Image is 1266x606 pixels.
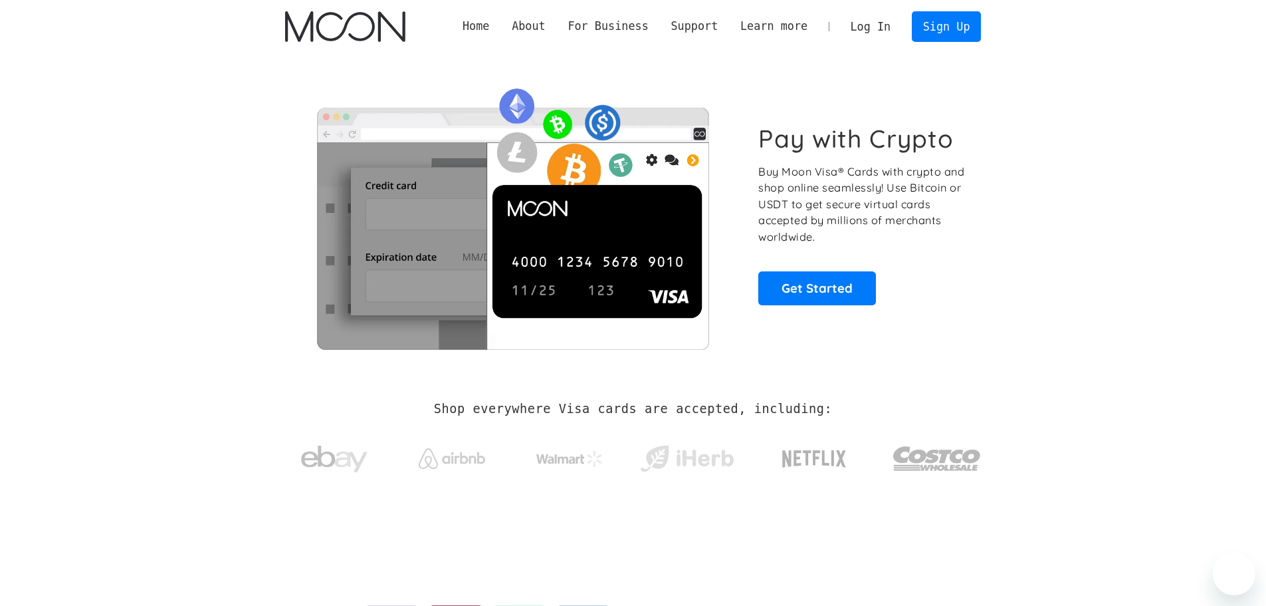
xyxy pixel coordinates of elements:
a: iHerb [637,428,736,483]
a: ebay [285,425,384,487]
h2: Shop everywhere Visa cards are accepted, including: [434,402,832,416]
div: For Business [557,18,660,35]
img: Moon Cards let you spend your crypto anywhere Visa is accepted. [285,79,740,349]
img: Walmart [536,451,603,467]
div: Learn more [740,18,807,35]
a: Airbnb [402,435,501,476]
div: For Business [568,18,648,35]
a: Log In [839,12,902,41]
div: About [500,18,556,35]
img: Moon Logo [285,11,405,42]
img: iHerb [637,442,736,476]
a: Sign Up [912,11,981,41]
a: Home [451,18,500,35]
a: home [285,11,405,42]
p: Buy Moon Visa® Cards with crypto and shop online seamlessly! Use Bitcoin or USDT to get secure vi... [758,164,966,245]
div: Learn more [729,18,819,35]
iframe: Button to launch messaging window [1213,553,1255,595]
img: ebay [301,438,368,480]
img: Netflix [781,442,847,476]
img: Costco [893,434,982,484]
a: Get Started [758,271,876,305]
a: Costco [893,420,982,490]
a: Netflix [755,429,874,482]
img: Airbnb [419,448,485,469]
div: Support [660,18,729,35]
div: About [512,18,546,35]
div: Support [671,18,718,35]
a: Walmart [520,438,619,474]
h1: Pay with Crypto [758,124,954,154]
